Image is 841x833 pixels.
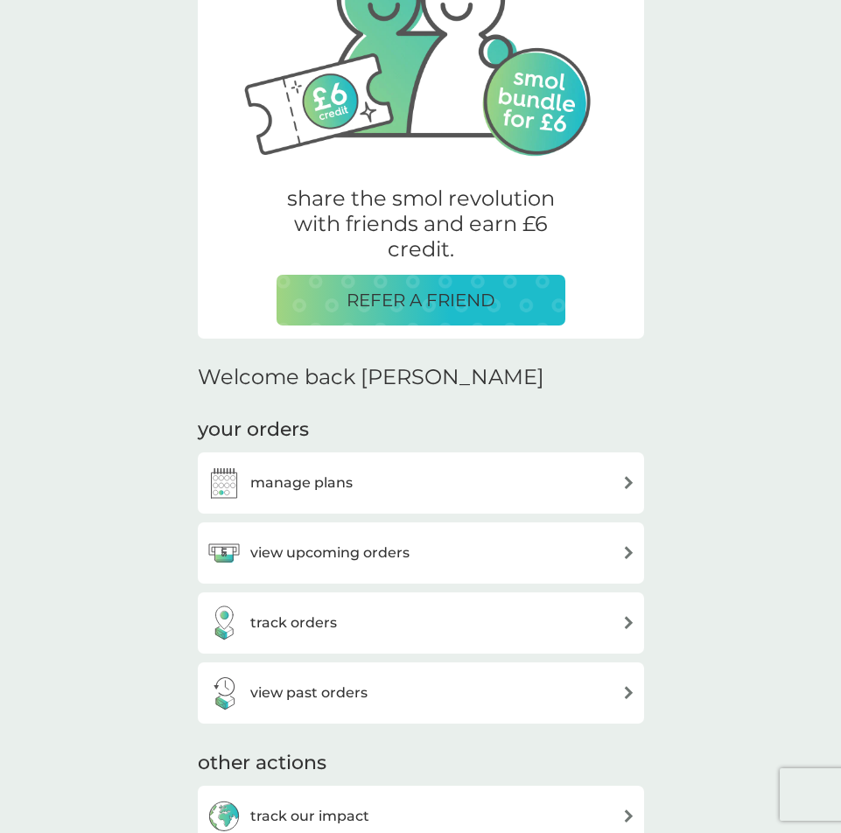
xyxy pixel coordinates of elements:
h3: view past orders [250,682,368,704]
h3: your orders [198,416,309,444]
p: share the smol revolution with friends and earn £6 credit. [277,186,565,262]
img: arrow right [622,476,635,489]
h3: view upcoming orders [250,542,410,564]
h3: other actions [198,750,326,777]
h3: track orders [250,612,337,634]
img: arrow right [622,616,635,629]
p: REFER A FRIEND [347,286,495,314]
img: arrow right [622,809,635,822]
h3: track our impact [250,805,369,828]
button: REFER A FRIEND [277,275,565,325]
h2: Welcome back [PERSON_NAME] [198,365,544,390]
img: arrow right [622,546,635,559]
img: arrow right [622,686,635,699]
h3: manage plans [250,472,353,494]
